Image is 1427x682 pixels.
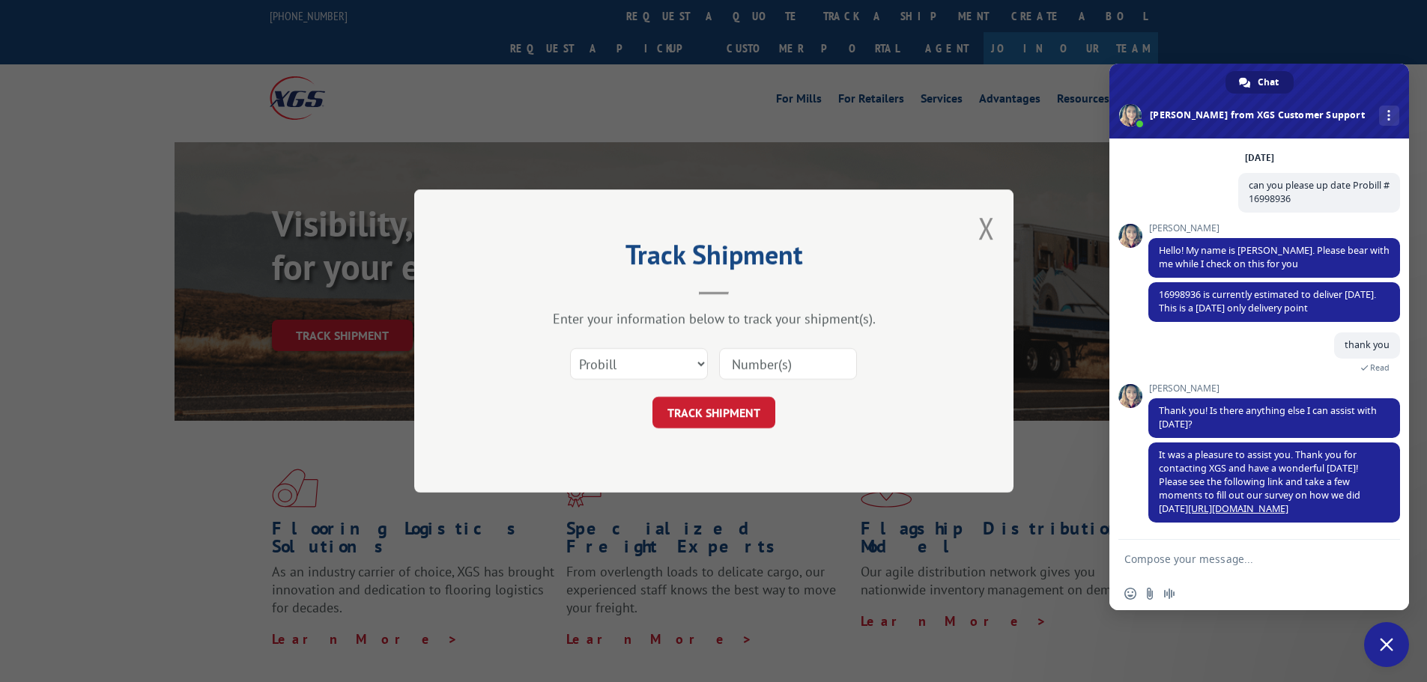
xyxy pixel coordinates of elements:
span: Chat [1258,71,1279,94]
span: Thank you! Is there anything else I can assist with [DATE]? [1159,404,1377,430]
span: It was a pleasure to assist you. Thank you for contacting XGS and have a wonderful [DATE]! Please... [1159,448,1360,515]
span: can you please up date Probill # 16998936 [1249,179,1390,205]
div: Close chat [1364,622,1409,667]
span: thank you [1345,338,1390,351]
button: TRACK SHIPMENT [652,397,775,428]
span: Send a file [1144,588,1156,600]
span: [PERSON_NAME] [1148,223,1400,234]
button: Close modal [978,208,995,248]
a: [URL][DOMAIN_NAME] [1188,502,1288,515]
span: Audio message [1163,588,1175,600]
span: Hello! My name is [PERSON_NAME]. Please bear with me while I check on this for you [1159,244,1390,270]
div: [DATE] [1245,153,1274,162]
span: [PERSON_NAME] [1148,383,1400,394]
div: Enter your information below to track your shipment(s). [489,310,939,327]
span: Insert an emoji [1124,588,1136,600]
input: Number(s) [719,348,857,380]
div: More channels [1379,106,1399,126]
div: Chat [1225,71,1294,94]
span: Read [1370,362,1390,373]
textarea: Compose your message... [1124,552,1361,566]
span: 16998936 is currently estimated to deliver [DATE]. This is a [DATE] only delivery point [1159,288,1376,314]
h2: Track Shipment [489,244,939,273]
